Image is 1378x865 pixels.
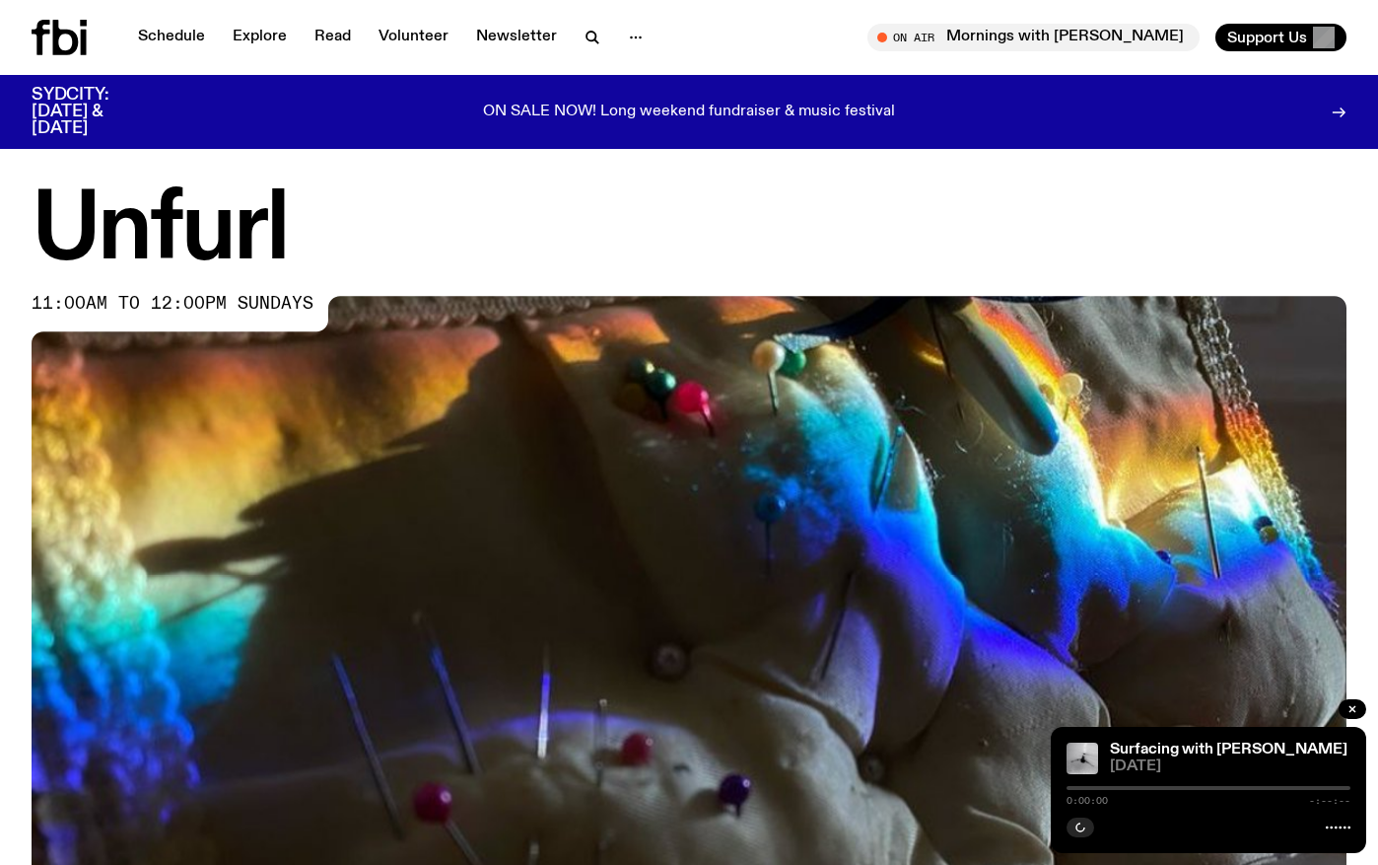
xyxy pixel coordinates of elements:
[126,24,217,51] a: Schedule
[1110,742,1347,757] a: Surfacing with [PERSON_NAME]
[1110,759,1350,774] span: [DATE]
[303,24,363,51] a: Read
[1215,24,1346,51] button: Support Us
[32,187,1346,276] h1: Unfurl
[32,296,313,312] span: 11:00am to 12:00pm sundays
[867,24,1200,51] button: On AirMornings with [PERSON_NAME]
[32,87,158,137] h3: SYDCITY: [DATE] & [DATE]
[483,104,895,121] p: ON SALE NOW! Long weekend fundraiser & music festival
[221,24,299,51] a: Explore
[1067,796,1108,806] span: 0:00:00
[1227,29,1307,46] span: Support Us
[1309,796,1350,806] span: -:--:--
[464,24,569,51] a: Newsletter
[367,24,460,51] a: Volunteer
